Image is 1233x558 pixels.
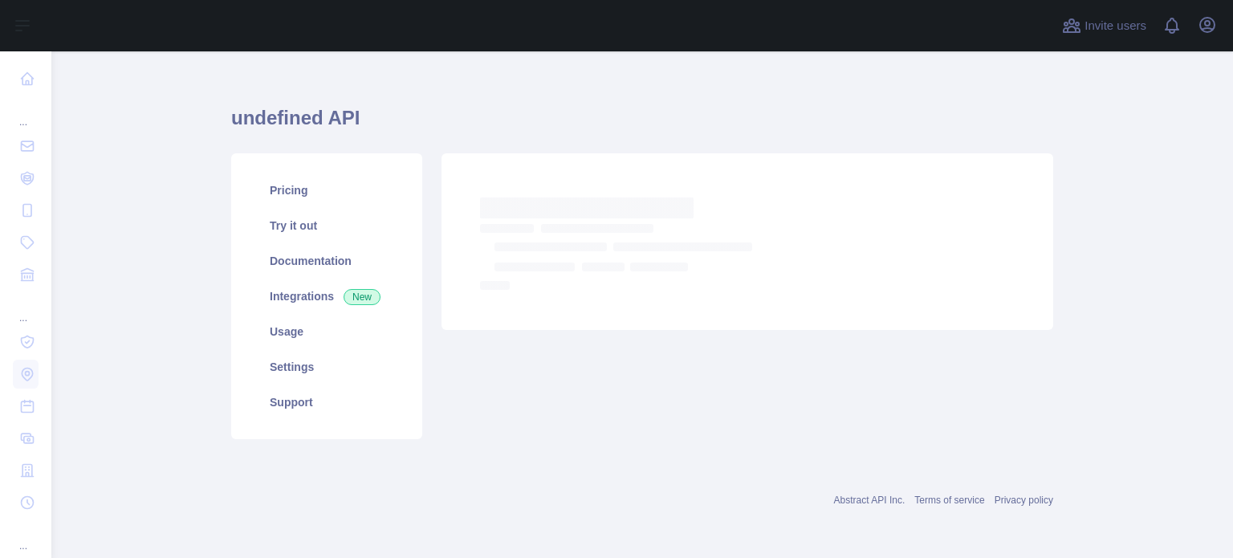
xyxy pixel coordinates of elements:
[13,96,39,128] div: ...
[344,289,380,305] span: New
[13,292,39,324] div: ...
[1059,13,1150,39] button: Invite users
[250,314,403,349] a: Usage
[995,495,1053,506] a: Privacy policy
[250,279,403,314] a: Integrations New
[13,520,39,552] div: ...
[1084,17,1146,35] span: Invite users
[250,173,403,208] a: Pricing
[250,385,403,420] a: Support
[834,495,905,506] a: Abstract API Inc.
[250,349,403,385] a: Settings
[250,208,403,243] a: Try it out
[914,495,984,506] a: Terms of service
[250,243,403,279] a: Documentation
[231,105,1053,144] h1: undefined API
